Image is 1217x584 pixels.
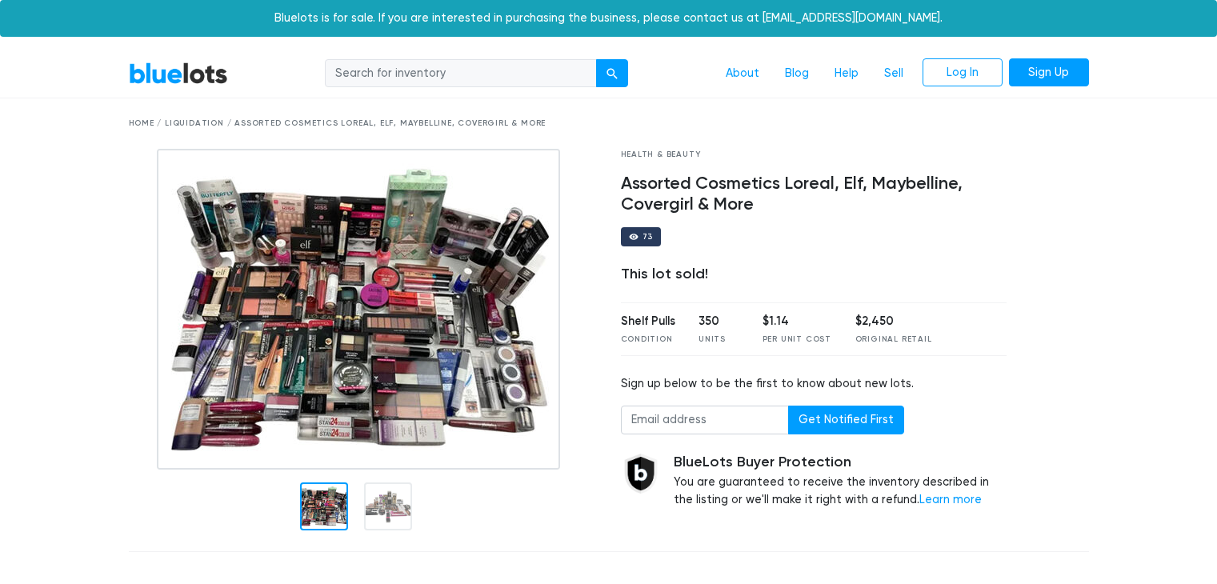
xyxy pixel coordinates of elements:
[871,58,916,89] a: Sell
[621,454,661,494] img: buyer_protection_shield-3b65640a83011c7d3ede35a8e5a80bfdfaa6a97447f0071c1475b91a4b0b3d01.png
[822,58,871,89] a: Help
[919,493,982,506] a: Learn more
[621,174,1007,215] h4: Assorted Cosmetics Loreal, Elf, Maybelline, Covergirl & More
[621,406,789,434] input: Email address
[855,334,932,346] div: Original Retail
[699,313,739,330] div: 350
[325,59,597,88] input: Search for inventory
[643,233,654,241] div: 73
[621,375,1007,393] div: Sign up below to be the first to know about new lots.
[621,266,1007,283] div: This lot sold!
[674,454,1007,471] h5: BlueLots Buyer Protection
[621,149,1007,161] div: Health & Beauty
[788,406,904,434] button: Get Notified First
[772,58,822,89] a: Blog
[713,58,772,89] a: About
[855,313,932,330] div: $2,450
[621,313,675,330] div: Shelf Pulls
[923,58,1003,87] a: Log In
[129,118,1089,130] div: Home / Liquidation / Assorted Cosmetics Loreal, Elf, Maybelline, Covergirl & More
[157,149,560,470] img: 10ee627a-ac4c-4852-a2ad-498a21c717b7-1673224922.jpg
[763,334,831,346] div: Per Unit Cost
[129,62,228,85] a: BlueLots
[699,334,739,346] div: Units
[674,454,1007,509] div: You are guaranteed to receive the inventory described in the listing or we'll make it right with ...
[621,334,675,346] div: Condition
[1009,58,1089,87] a: Sign Up
[763,313,831,330] div: $1.14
